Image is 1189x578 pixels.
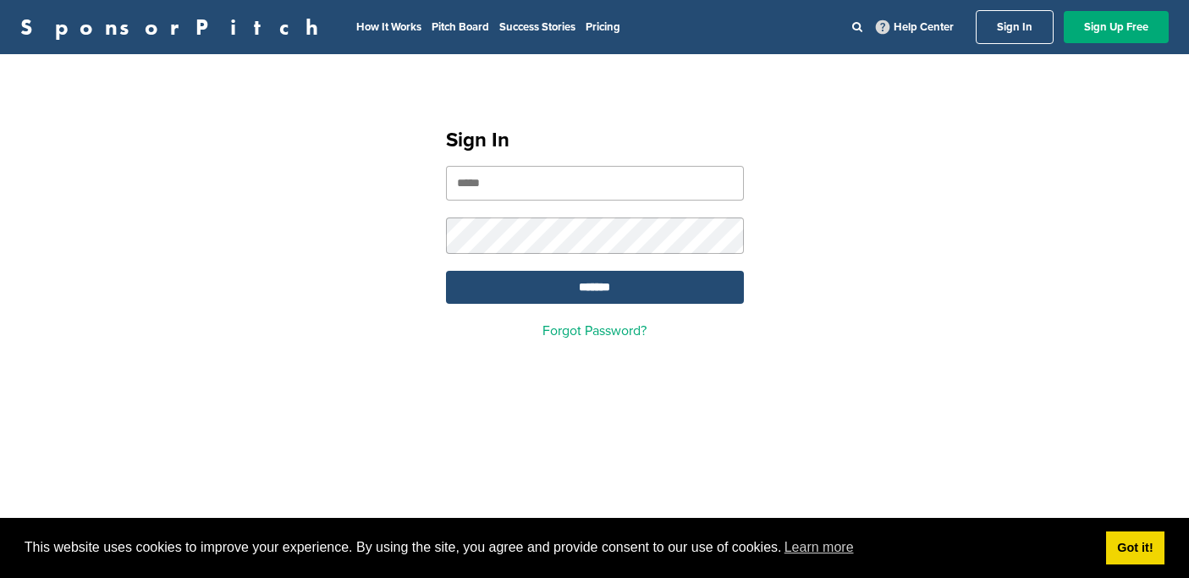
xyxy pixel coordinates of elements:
a: How It Works [356,20,421,34]
a: Pitch Board [432,20,489,34]
a: dismiss cookie message [1106,531,1164,565]
a: learn more about cookies [782,535,856,560]
a: SponsorPitch [20,16,329,38]
a: Help Center [872,17,957,37]
span: This website uses cookies to improve your experience. By using the site, you agree and provide co... [25,535,1093,560]
h1: Sign In [446,125,744,156]
a: Sign In [976,10,1054,44]
a: Success Stories [499,20,575,34]
a: Forgot Password? [542,322,647,339]
iframe: Button to launch messaging window [1121,510,1175,564]
a: Pricing [586,20,620,34]
a: Sign Up Free [1064,11,1169,43]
